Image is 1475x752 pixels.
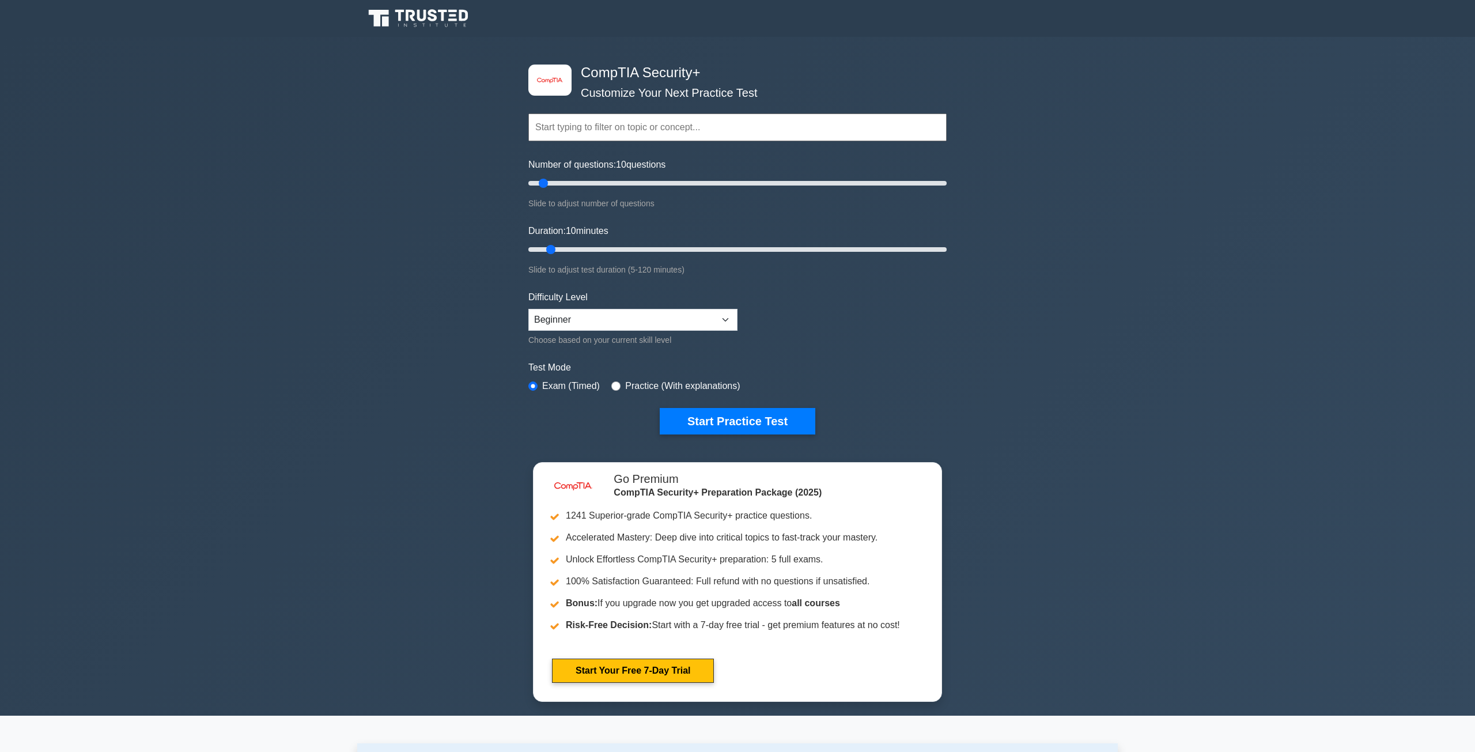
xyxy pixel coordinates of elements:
[528,290,588,304] label: Difficulty Level
[576,65,890,81] h4: CompTIA Security+
[528,333,737,347] div: Choose based on your current skill level
[528,361,947,375] label: Test Mode
[528,224,608,238] label: Duration: minutes
[528,114,947,141] input: Start typing to filter on topic or concept...
[566,226,576,236] span: 10
[616,160,626,169] span: 10
[660,408,815,434] button: Start Practice Test
[528,196,947,210] div: Slide to adjust number of questions
[542,379,600,393] label: Exam (Timed)
[528,158,665,172] label: Number of questions: questions
[552,659,714,683] a: Start Your Free 7-Day Trial
[528,263,947,277] div: Slide to adjust test duration (5-120 minutes)
[625,379,740,393] label: Practice (With explanations)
